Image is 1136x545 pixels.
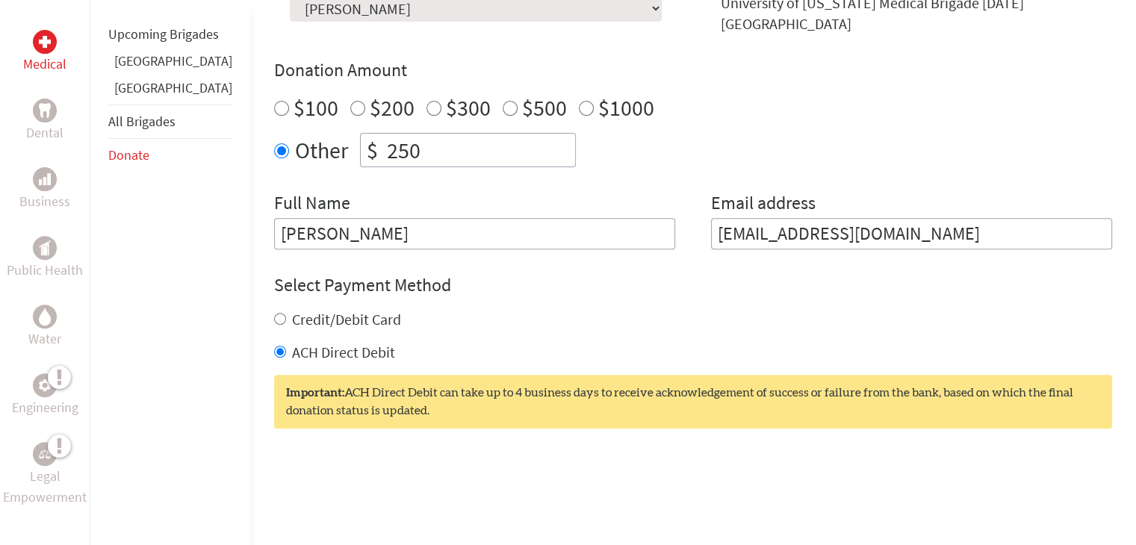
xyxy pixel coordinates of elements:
[370,93,415,122] label: $200
[3,466,87,508] p: Legal Empowerment
[39,103,51,117] img: Dental
[3,442,87,508] a: Legal EmpowermentLegal Empowerment
[33,30,57,54] div: Medical
[286,387,344,399] strong: Important:
[39,173,51,185] img: Business
[33,373,57,397] div: Engineering
[598,93,654,122] label: $1000
[19,167,70,212] a: BusinessBusiness
[108,51,232,78] li: Greece
[39,308,51,325] img: Water
[33,236,57,260] div: Public Health
[711,218,1112,249] input: Your Email
[39,379,51,391] img: Engineering
[292,343,395,361] label: ACH Direct Debit
[26,99,63,143] a: DentalDental
[274,458,501,517] iframe: reCAPTCHA
[33,167,57,191] div: Business
[28,328,61,349] p: Water
[114,79,232,96] a: [GEOGRAPHIC_DATA]
[114,52,232,69] a: [GEOGRAPHIC_DATA]
[23,54,66,75] p: Medical
[522,93,567,122] label: $500
[23,30,66,75] a: MedicalMedical
[711,191,816,218] label: Email address
[361,134,384,166] div: $
[108,25,219,43] a: Upcoming Brigades
[39,240,51,255] img: Public Health
[294,93,338,122] label: $100
[384,134,575,166] input: Enter Amount
[33,99,57,122] div: Dental
[274,375,1112,429] div: ACH Direct Debit can take up to 4 business days to receive acknowledgement of success or failure ...
[108,78,232,105] li: Honduras
[108,105,232,139] li: All Brigades
[108,139,232,172] li: Donate
[108,146,149,163] a: Donate
[12,397,78,418] p: Engineering
[19,191,70,212] p: Business
[274,191,350,218] label: Full Name
[274,273,1112,297] h4: Select Payment Method
[7,260,83,281] p: Public Health
[274,218,675,249] input: Enter Full Name
[108,18,232,51] li: Upcoming Brigades
[39,449,51,458] img: Legal Empowerment
[108,113,176,130] a: All Brigades
[274,58,1112,82] h4: Donation Amount
[12,373,78,418] a: EngineeringEngineering
[28,305,61,349] a: WaterWater
[26,122,63,143] p: Dental
[33,305,57,328] div: Water
[295,133,348,167] label: Other
[33,442,57,466] div: Legal Empowerment
[292,310,401,328] label: Credit/Debit Card
[39,36,51,48] img: Medical
[446,93,491,122] label: $300
[7,236,83,281] a: Public HealthPublic Health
